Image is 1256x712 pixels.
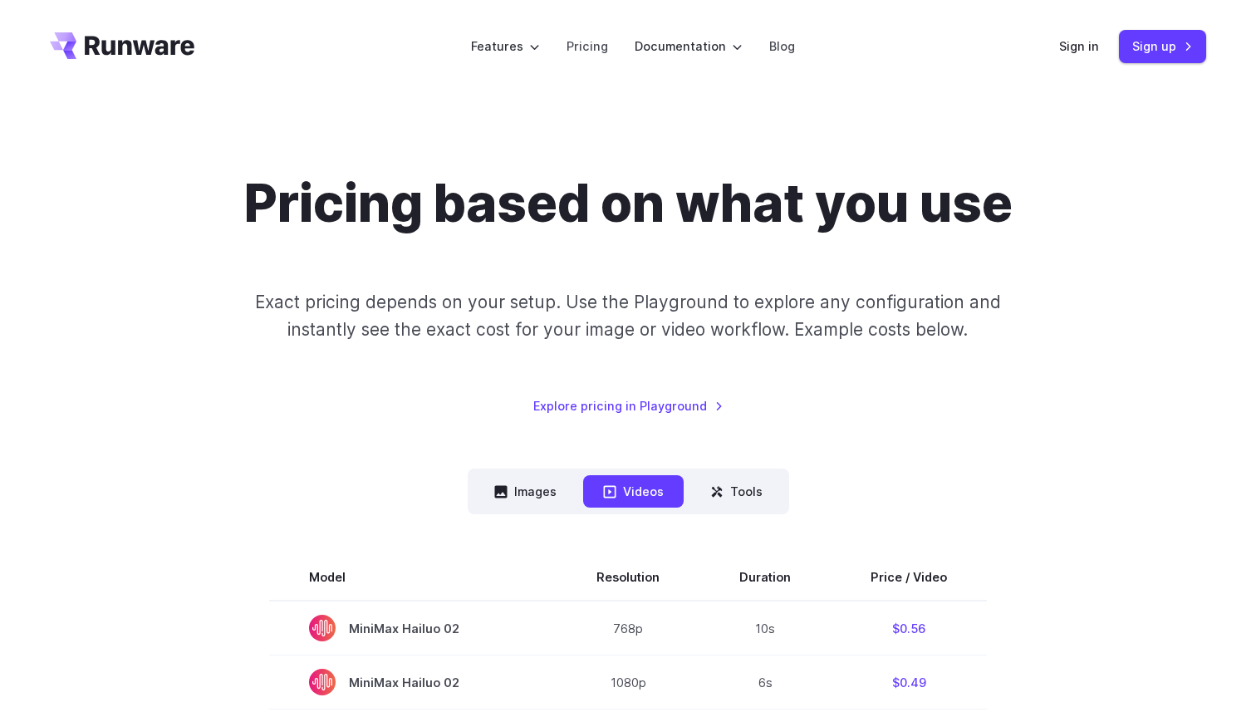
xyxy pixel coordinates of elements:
td: 10s [699,601,831,656]
label: Documentation [635,37,743,56]
h1: Pricing based on what you use [244,173,1013,235]
button: Videos [583,475,684,508]
button: Tools [690,475,783,508]
td: 1080p [557,656,699,710]
th: Duration [699,554,831,601]
td: $0.49 [831,656,987,710]
label: Features [471,37,540,56]
a: Sign in [1059,37,1099,56]
th: Resolution [557,554,699,601]
a: Blog [769,37,795,56]
a: Pricing [567,37,608,56]
td: 6s [699,656,831,710]
p: Exact pricing depends on your setup. Use the Playground to explore any configuration and instantl... [223,288,1033,344]
button: Images [474,475,576,508]
a: Explore pricing in Playground [533,396,724,415]
td: 768p [557,601,699,656]
th: Model [269,554,557,601]
a: Sign up [1119,30,1206,62]
th: Price / Video [831,554,987,601]
span: MiniMax Hailuo 02 [309,669,517,695]
td: $0.56 [831,601,987,656]
a: Go to / [50,32,194,59]
span: MiniMax Hailuo 02 [309,615,517,641]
